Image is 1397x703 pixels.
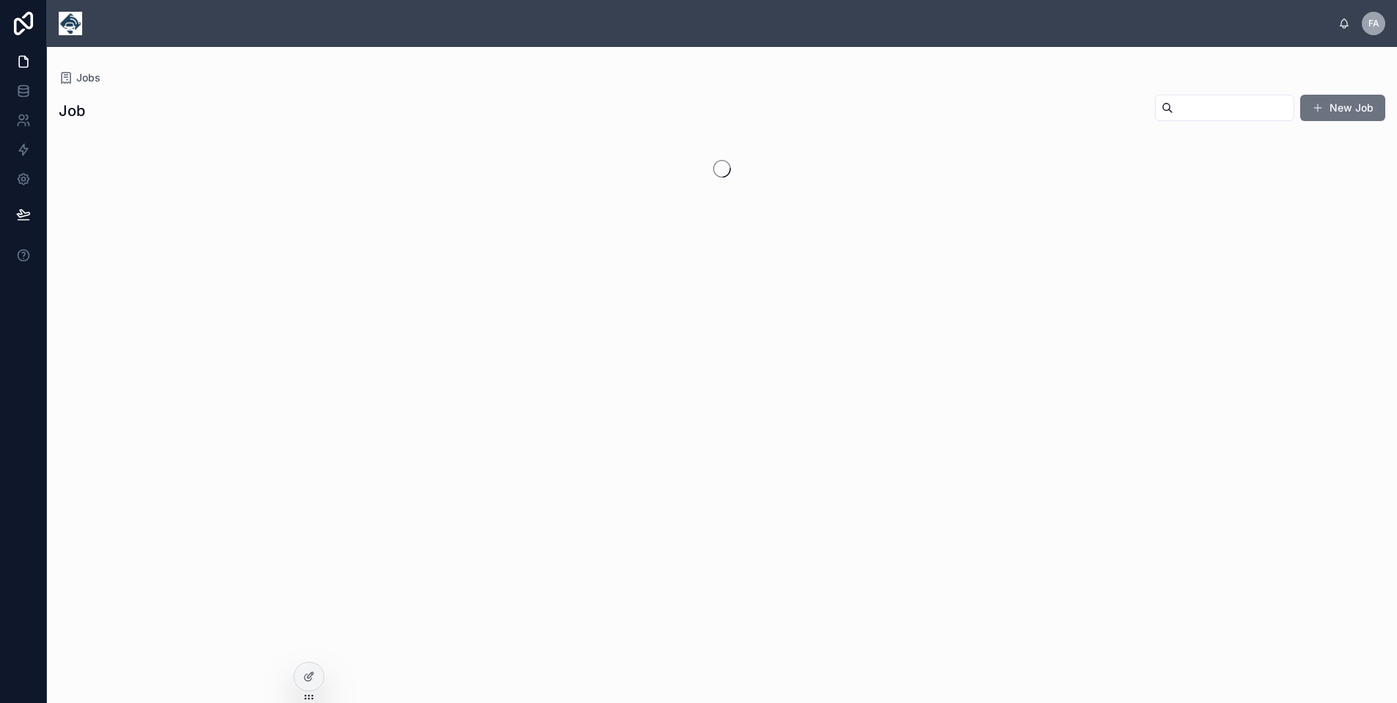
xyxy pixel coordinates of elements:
[59,101,85,121] h1: Job
[1368,18,1379,29] span: FA
[59,12,82,35] img: App logo
[94,21,1338,26] div: scrollable content
[1300,95,1385,121] button: New Job
[59,70,101,85] a: Jobs
[76,70,101,85] span: Jobs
